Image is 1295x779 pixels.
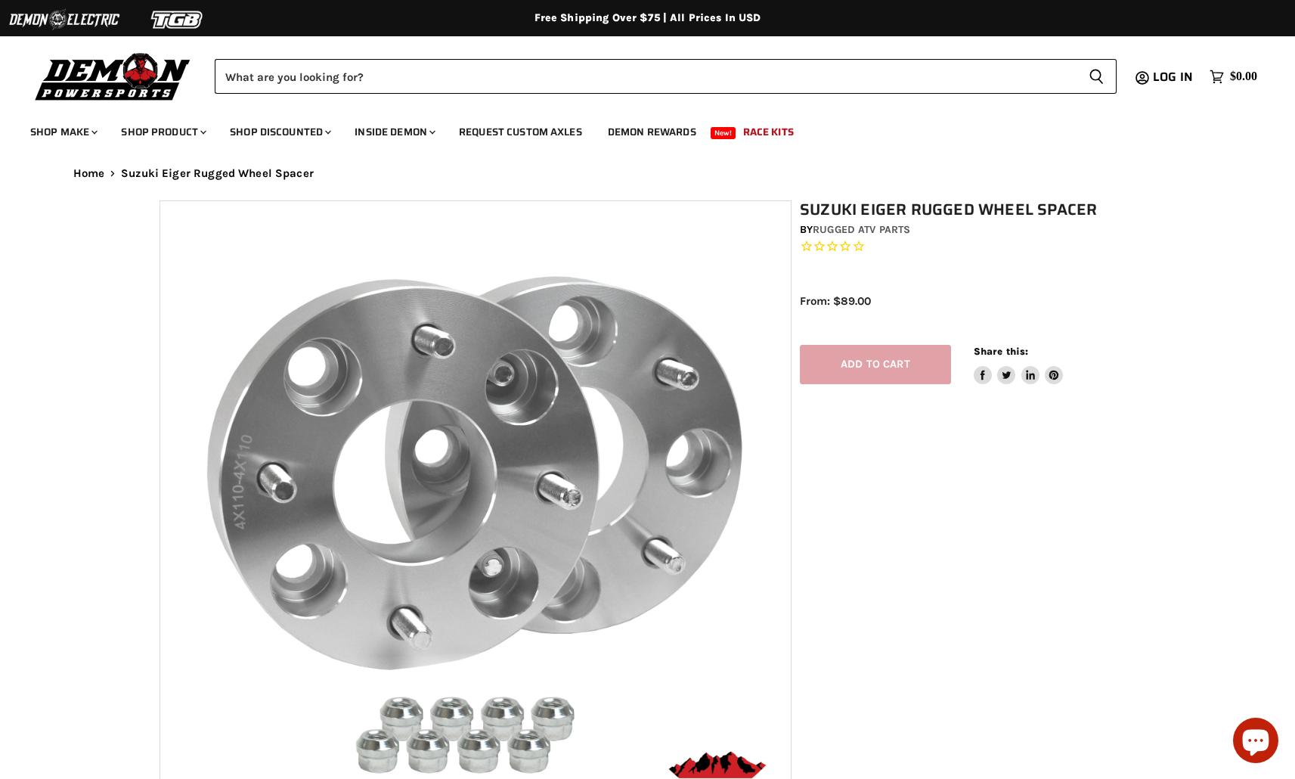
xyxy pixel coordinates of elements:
input: Search [215,59,1077,94]
span: Suzuki Eiger Rugged Wheel Spacer [121,167,314,180]
h1: Suzuki Eiger Rugged Wheel Spacer [800,200,1145,219]
form: Product [215,59,1117,94]
div: by [800,222,1145,238]
inbox-online-store-chat: Shopify online store chat [1228,718,1283,767]
a: Shop Make [19,116,107,147]
div: Free Shipping Over $75 | All Prices In USD [43,11,1253,25]
span: New! [711,127,736,139]
aside: Share this: [974,345,1064,385]
img: Demon Electric Logo 2 [8,5,121,34]
span: $0.00 [1230,70,1257,84]
img: TGB Logo 2 [121,5,234,34]
a: Rugged ATV Parts [813,223,910,236]
a: Inside Demon [343,116,445,147]
a: Shop Discounted [218,116,340,147]
a: Request Custom Axles [448,116,593,147]
button: Search [1077,59,1117,94]
a: $0.00 [1202,66,1265,88]
ul: Main menu [19,110,1253,147]
img: Demon Powersports [30,49,196,103]
span: Rated 0.0 out of 5 stars 0 reviews [800,239,1145,255]
span: From: $89.00 [800,294,871,308]
a: Home [73,167,105,180]
span: Log in [1153,67,1193,86]
span: Share this: [974,346,1028,357]
a: Demon Rewards [596,116,708,147]
a: Race Kits [732,116,805,147]
a: Shop Product [110,116,215,147]
a: Log in [1146,70,1202,84]
nav: Breadcrumbs [43,167,1253,180]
